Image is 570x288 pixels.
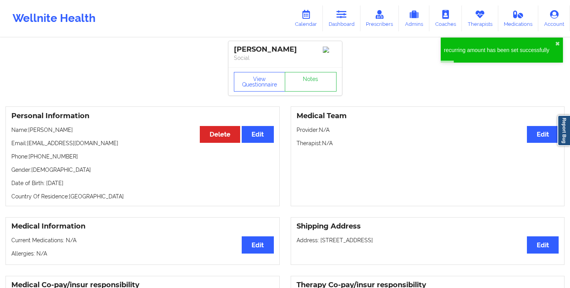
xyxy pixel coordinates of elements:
h3: Medical Team [297,112,559,121]
p: Phone: [PHONE_NUMBER] [11,153,274,160]
p: Allergies: N/A [11,250,274,257]
a: Coaches [429,5,462,31]
a: Dashboard [323,5,360,31]
button: Edit [242,126,273,143]
a: Notes [285,72,337,92]
p: Gender: [DEMOGRAPHIC_DATA] [11,166,274,174]
button: View Questionnaire [234,72,286,92]
div: [PERSON_NAME] [234,45,337,54]
p: Date of Birth: [DATE] [11,179,274,187]
p: Email: [EMAIL_ADDRESS][DOMAIN_NAME] [11,139,274,147]
p: Social [234,54,337,62]
img: Image%2Fplaceholer-image.png [323,47,337,53]
p: Country Of Residence: [GEOGRAPHIC_DATA] [11,193,274,200]
button: Edit [242,236,273,253]
button: Edit [527,236,559,253]
a: Report Bug [557,115,570,146]
h3: Medical Information [11,222,274,231]
div: recurring amount has been set successfully [444,46,555,54]
p: Address: [STREET_ADDRESS] [297,236,559,244]
p: Therapist: N/A [297,139,559,147]
button: close [555,41,560,47]
a: Prescribers [360,5,399,31]
p: Current Medications: N/A [11,236,274,244]
a: Admins [399,5,429,31]
p: Provider: N/A [297,126,559,134]
h3: Personal Information [11,112,274,121]
button: Delete [200,126,240,143]
button: Edit [527,126,559,143]
p: Name: [PERSON_NAME] [11,126,274,134]
a: Calendar [289,5,323,31]
h3: Shipping Address [297,222,559,231]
